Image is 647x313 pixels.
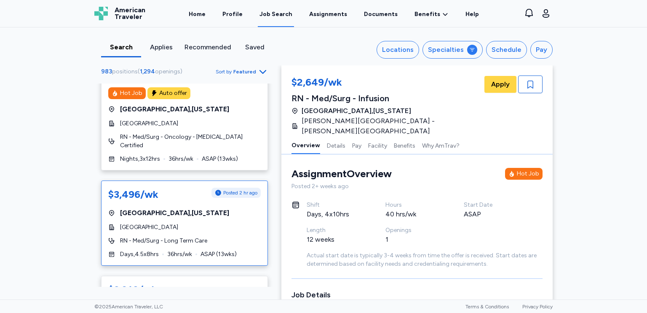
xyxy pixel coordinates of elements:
[184,42,231,52] div: Recommended
[120,119,178,128] span: [GEOGRAPHIC_DATA]
[464,201,522,209] div: Start Date
[291,136,320,154] button: Overview
[120,237,207,245] span: RN - Med/Surg - Long Term Care
[377,41,419,59] button: Locations
[486,41,527,59] button: Schedule
[422,136,460,154] button: Why AmTrav?
[216,68,232,75] span: Sort by
[258,1,294,27] a: Job Search
[159,89,187,97] div: Auto offer
[385,209,444,219] div: 40 hrs/wk
[307,209,365,219] div: Days, 4x10hrs
[465,304,509,310] a: Terms & Conditions
[144,42,178,52] div: Applies
[259,10,292,19] div: Job Search
[115,7,145,20] span: American Traveler
[302,116,478,136] span: [PERSON_NAME][GEOGRAPHIC_DATA] - [PERSON_NAME][GEOGRAPHIC_DATA]
[414,10,449,19] a: Benefits
[140,68,155,75] span: 1,294
[522,304,553,310] a: Privacy Policy
[327,136,345,154] button: Details
[352,136,361,154] button: Pay
[202,155,238,163] span: ASAP ( 13 wks)
[120,208,229,218] span: [GEOGRAPHIC_DATA] , [US_STATE]
[201,250,237,259] span: ASAP ( 13 wks)
[530,41,553,59] button: Pay
[168,155,193,163] span: 36 hrs/wk
[120,155,160,163] span: Nights , 3 x 12 hrs
[233,68,256,75] span: Featured
[112,68,138,75] span: positions
[307,235,365,245] div: 12 weeks
[108,283,157,297] div: $3,210/wk
[108,188,158,201] div: $3,496/wk
[422,41,483,59] button: Specialties
[291,182,543,191] div: Posted 2+ weeks ago
[120,133,261,150] span: RN - Med/Surg - Oncology - [MEDICAL_DATA] Certified
[291,167,392,181] div: Assignment Overview
[223,189,257,196] span: Posted 2 hr ago
[368,136,387,154] button: Facility
[517,170,539,178] div: Hot Job
[104,42,138,52] div: Search
[307,226,365,235] div: Length
[382,45,414,55] div: Locations
[385,226,444,235] div: Openings
[120,104,229,114] span: [GEOGRAPHIC_DATA] , [US_STATE]
[101,68,112,75] span: 983
[464,209,522,219] div: ASAP
[167,250,192,259] span: 36 hrs/wk
[492,45,521,55] div: Schedule
[101,67,186,76] div: ( )
[291,289,543,301] h3: Job Details
[385,201,444,209] div: Hours
[238,42,271,52] div: Saved
[302,106,411,116] span: [GEOGRAPHIC_DATA] , [US_STATE]
[120,223,178,232] span: [GEOGRAPHIC_DATA]
[94,7,108,20] img: Logo
[307,201,365,209] div: Shift
[491,79,510,89] span: Apply
[120,89,142,97] div: Hot Job
[155,68,180,75] span: openings
[94,303,163,310] span: © 2025 American Traveler, LLC
[307,251,543,268] div: Actual start date is typically 3-4 weeks from time the offer is received. Start dates are determi...
[428,45,464,55] div: Specialties
[394,136,415,154] button: Benefits
[291,92,483,104] div: RN - Med/Surg - Infusion
[536,45,547,55] div: Pay
[385,235,444,245] div: 1
[120,250,159,259] span: Days , 4.5 x 8 hrs
[291,76,483,91] div: $2,649/wk
[414,10,440,19] span: Benefits
[216,67,268,77] button: Sort byFeatured
[484,76,516,93] button: Apply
